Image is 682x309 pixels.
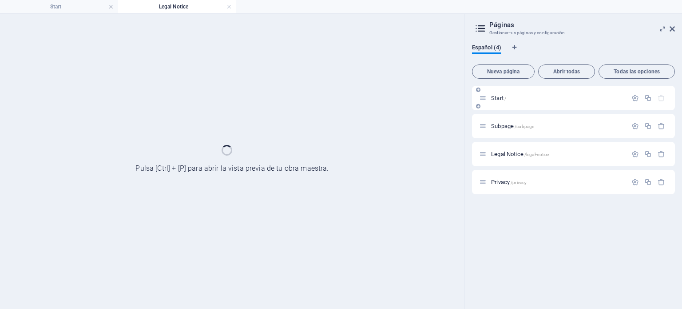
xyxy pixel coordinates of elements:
[603,69,671,74] span: Todas las opciones
[599,64,675,79] button: Todas las opciones
[472,42,501,55] span: Español (4)
[489,21,675,29] h2: Páginas
[511,180,527,185] span: /privacy
[658,94,665,102] div: La página principal no puede eliminarse
[644,122,652,130] div: Duplicar
[488,95,627,101] div: Start/
[118,2,236,12] h4: Legal Notice
[476,69,531,74] span: Nueva página
[491,95,506,101] span: Haz clic para abrir la página
[644,178,652,186] div: Duplicar
[658,150,665,158] div: Eliminar
[658,122,665,130] div: Eliminar
[491,151,549,157] span: Legal Notice
[488,123,627,129] div: Subpage/subpage
[488,179,627,185] div: Privacy/privacy
[504,96,506,101] span: /
[488,151,627,157] div: Legal Notice/legal-notice
[472,64,535,79] button: Nueva página
[491,179,527,185] span: Haz clic para abrir la página
[644,94,652,102] div: Duplicar
[658,178,665,186] div: Eliminar
[491,123,534,129] span: Subpage
[515,124,534,129] span: /subpage
[489,29,657,37] h3: Gestionar tus páginas y configuración
[524,152,549,157] span: /legal-notice
[631,178,639,186] div: Configuración
[472,44,675,61] div: Pestañas de idiomas
[631,150,639,158] div: Configuración
[542,69,591,74] span: Abrir todas
[538,64,595,79] button: Abrir todas
[631,94,639,102] div: Configuración
[644,150,652,158] div: Duplicar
